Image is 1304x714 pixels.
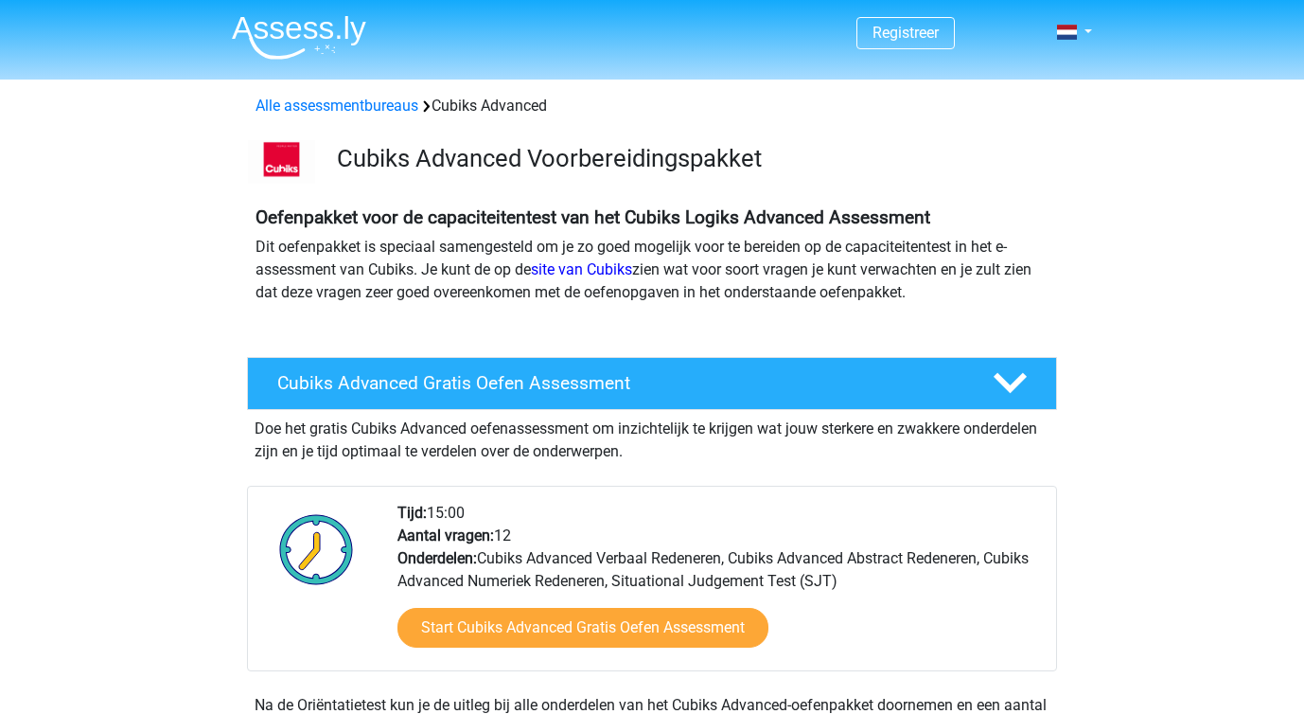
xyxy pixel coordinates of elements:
[531,260,632,278] a: site van Cubiks
[239,357,1065,410] a: Cubiks Advanced Gratis Oefen Assessment
[256,236,1048,304] p: Dit oefenpakket is speciaal samengesteld om je zo goed mogelijk voor te bereiden op de capaciteit...
[248,140,315,184] img: logo-cubiks-300x193.png
[397,608,768,648] a: Start Cubiks Advanced Gratis Oefen Assessment
[256,206,930,228] b: Oefenpakket voor de capaciteitentest van het Cubiks Logiks Advanced Assessment
[256,97,418,115] a: Alle assessmentbureaus
[397,527,494,544] b: Aantal vragen:
[397,504,427,522] b: Tijd:
[269,502,364,597] img: Klok
[872,24,939,42] a: Registreer
[277,372,962,394] h4: Cubiks Advanced Gratis Oefen Assessment
[247,410,1057,463] div: Doe het gratis Cubiks Advanced oefenassessment om inzichtelijk te krijgen wat jouw sterkere en zw...
[248,95,1056,117] div: Cubiks Advanced
[337,144,1042,173] h3: Cubiks Advanced Voorbereidingspakket
[397,549,477,567] b: Onderdelen:
[383,502,1055,670] div: 15:00 12 Cubiks Advanced Verbaal Redeneren, Cubiks Advanced Abstract Redeneren, Cubiks Advanced N...
[232,15,366,60] img: Assessly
